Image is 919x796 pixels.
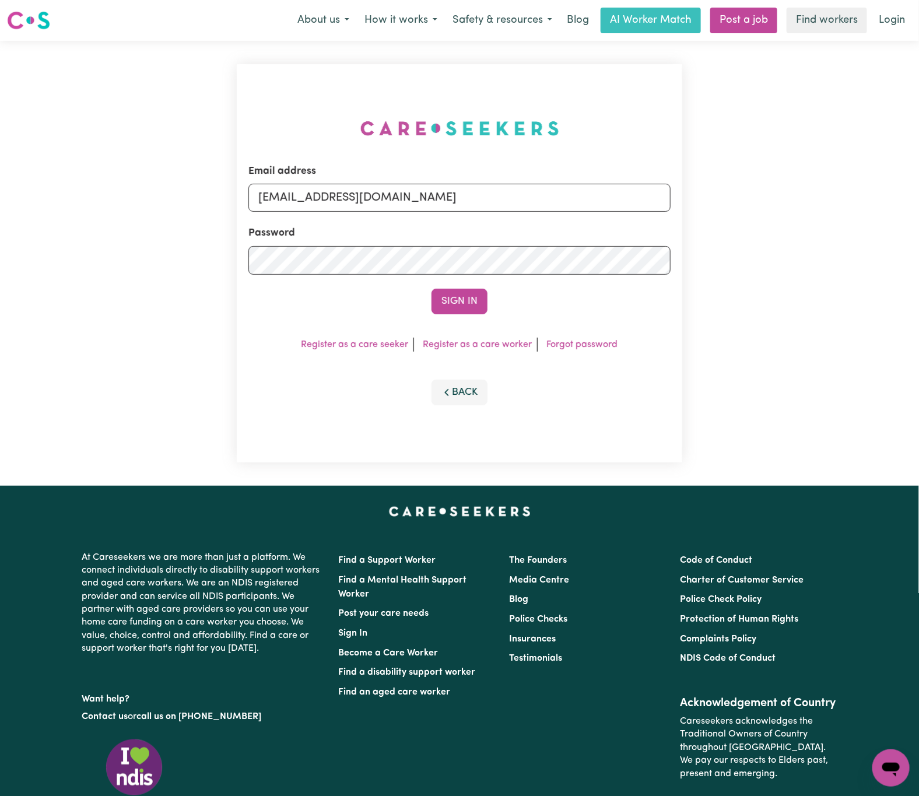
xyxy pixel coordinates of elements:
[423,340,532,349] a: Register as a care worker
[681,576,804,585] a: Charter of Customer Service
[338,688,450,697] a: Find an aged care worker
[787,8,867,33] a: Find workers
[338,668,475,677] a: Find a disability support worker
[248,164,316,179] label: Email address
[338,609,429,618] a: Post your care needs
[872,8,912,33] a: Login
[82,712,128,721] a: Contact us
[509,576,569,585] a: Media Centre
[389,507,531,516] a: Careseekers home page
[681,710,837,785] p: Careseekers acknowledges the Traditional Owners of Country throughout [GEOGRAPHIC_DATA]. We pay o...
[7,7,50,34] a: Careseekers logo
[601,8,701,33] a: AI Worker Match
[681,696,837,710] h2: Acknowledgement of Country
[82,706,324,728] p: or
[681,556,753,565] a: Code of Conduct
[547,340,618,349] a: Forgot password
[248,184,671,212] input: Email address
[710,8,777,33] a: Post a job
[338,556,436,565] a: Find a Support Worker
[681,634,757,644] a: Complaints Policy
[509,634,556,644] a: Insurances
[357,8,445,33] button: How it works
[82,688,324,706] p: Want help?
[432,289,487,314] button: Sign In
[681,615,799,624] a: Protection of Human Rights
[681,654,776,663] a: NDIS Code of Conduct
[509,595,528,604] a: Blog
[509,556,567,565] a: The Founders
[509,615,567,624] a: Police Checks
[301,340,409,349] a: Register as a care seeker
[7,10,50,31] img: Careseekers logo
[82,546,324,660] p: At Careseekers we are more than just a platform. We connect individuals directly to disability su...
[681,595,762,604] a: Police Check Policy
[338,576,466,599] a: Find a Mental Health Support Worker
[509,654,562,663] a: Testimonials
[136,712,261,721] a: call us on [PHONE_NUMBER]
[248,226,295,241] label: Password
[338,629,367,638] a: Sign In
[290,8,357,33] button: About us
[560,8,596,33] a: Blog
[338,648,438,658] a: Become a Care Worker
[445,8,560,33] button: Safety & resources
[872,749,910,787] iframe: Button to launch messaging window
[432,380,487,405] button: Back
